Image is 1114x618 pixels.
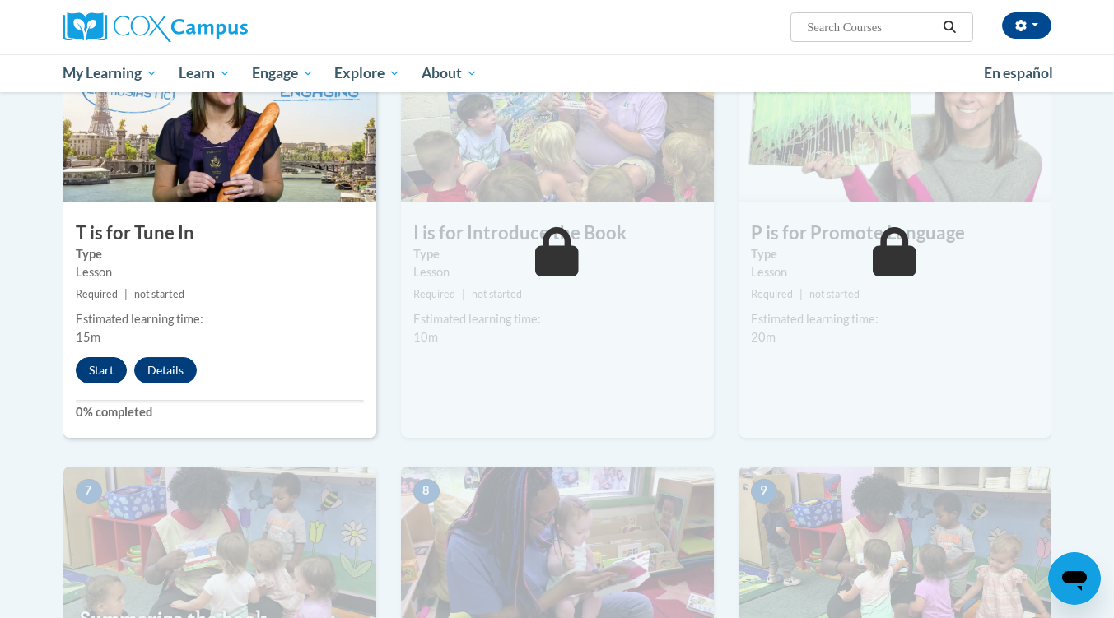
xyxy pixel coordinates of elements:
[168,54,241,92] a: Learn
[39,54,1076,92] div: Main menu
[76,479,102,504] span: 7
[413,263,701,281] div: Lesson
[462,288,465,300] span: |
[472,288,522,300] span: not started
[413,479,440,504] span: 8
[413,245,701,263] label: Type
[739,221,1051,246] h3: P is for Promote Language
[751,479,777,504] span: 9
[241,54,324,92] a: Engage
[973,56,1064,91] a: En español
[1048,552,1101,605] iframe: Button to launch messaging window
[751,310,1039,328] div: Estimated learning time:
[252,63,314,83] span: Engage
[751,263,1039,281] div: Lesson
[805,17,937,37] input: Search Courses
[63,63,157,83] span: My Learning
[134,288,184,300] span: not started
[76,310,364,328] div: Estimated learning time:
[751,288,793,300] span: Required
[937,17,962,37] button: Search
[751,245,1039,263] label: Type
[63,12,376,42] a: Cox Campus
[53,54,169,92] a: My Learning
[413,310,701,328] div: Estimated learning time:
[411,54,488,92] a: About
[179,63,231,83] span: Learn
[134,357,197,383] button: Details
[63,221,376,246] h3: T is for Tune In
[422,63,478,83] span: About
[76,263,364,281] div: Lesson
[739,38,1051,202] img: Course Image
[124,288,128,300] span: |
[751,330,776,344] span: 20m
[984,64,1053,81] span: En español
[76,288,118,300] span: Required
[413,288,455,300] span: Required
[809,288,860,300] span: not started
[63,12,248,42] img: Cox Campus
[76,357,127,383] button: Start
[324,54,411,92] a: Explore
[401,38,714,202] img: Course Image
[413,330,438,344] span: 10m
[1002,12,1051,39] button: Account Settings
[334,63,400,83] span: Explore
[76,403,364,421] label: 0% completed
[76,330,100,344] span: 15m
[799,288,803,300] span: |
[63,38,376,202] img: Course Image
[76,245,364,263] label: Type
[401,221,714,246] h3: I is for Introduce the Book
